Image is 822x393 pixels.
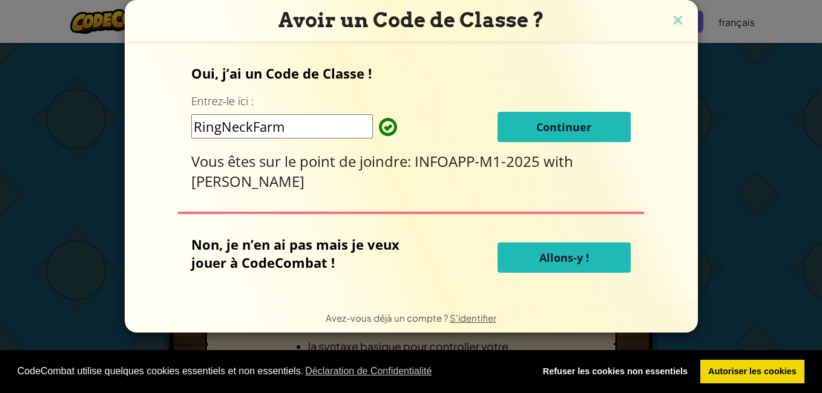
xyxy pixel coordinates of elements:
a: S'identifier [450,312,496,323]
span: Allons-y ! [539,250,589,265]
span: Continuer [536,120,591,134]
span: Vous êtes sur le point de joindre: [191,151,415,171]
button: Allons-y ! [498,242,631,273]
a: allow cookies [700,360,805,384]
span: Avez-vous déjà un compte ? [326,312,450,323]
a: deny cookies [534,360,695,384]
span: [PERSON_NAME] [191,171,304,191]
a: learn more about cookies [303,362,433,380]
button: Continuer [498,112,631,142]
p: Non, je n’en ai pas mais je veux jouer à CodeCombat ! [191,235,437,271]
span: INFOAPP-M1-2025 [415,151,544,171]
span: CodeCombat utilise quelques cookies essentiels et non essentiels. [18,362,525,380]
span: Avoir un Code de Classe ? [278,8,544,32]
img: close icon [670,12,686,30]
label: Entrez-le ici : [191,94,254,109]
p: Oui, j’ai un Code de Classe ! [191,64,631,82]
span: with [544,151,573,171]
